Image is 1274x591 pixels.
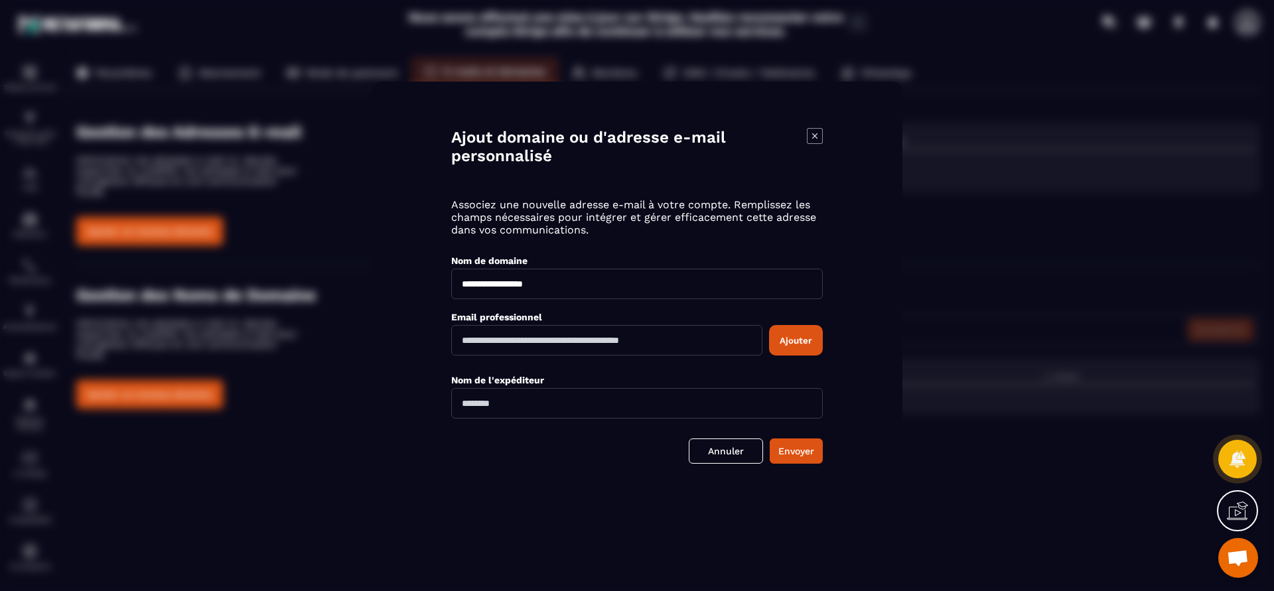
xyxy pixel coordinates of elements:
p: Associez une nouvelle adresse e-mail à votre compte. Remplissez les champs nécessaires pour intég... [451,198,823,236]
label: Nom de l'expéditeur [451,375,544,385]
h4: Ajout domaine ou d'adresse e-mail personnalisé [451,128,807,165]
a: Ouvrir le chat [1218,538,1258,578]
label: Nom de domaine [451,255,528,266]
label: Email professionnel [451,312,542,322]
button: Envoyer [770,438,823,464]
button: Ajouter [769,325,823,356]
a: Annuler [689,438,763,464]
